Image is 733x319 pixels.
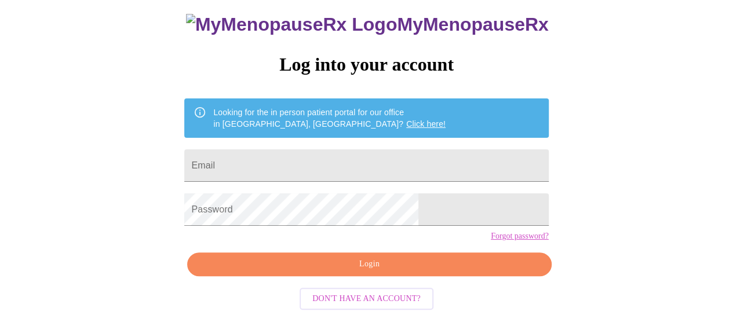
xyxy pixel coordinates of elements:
a: Forgot password? [491,232,549,241]
span: Login [200,257,538,272]
img: MyMenopauseRx Logo [186,14,397,35]
span: Don't have an account? [312,292,421,306]
a: Click here! [406,119,446,129]
a: Don't have an account? [297,293,436,303]
button: Don't have an account? [300,288,433,310]
h3: Log into your account [184,54,548,75]
h3: MyMenopauseRx [186,14,549,35]
div: Looking for the in person patient portal for our office in [GEOGRAPHIC_DATA], [GEOGRAPHIC_DATA]? [213,102,446,134]
button: Login [187,252,551,276]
